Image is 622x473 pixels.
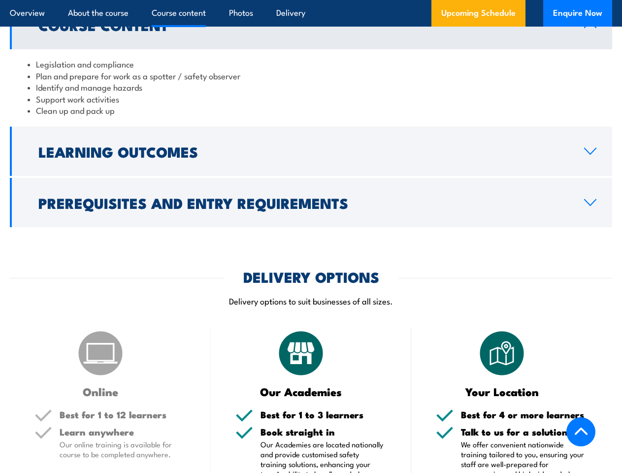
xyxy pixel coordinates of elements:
[10,178,612,227] a: Prerequisites and Entry Requirements
[436,386,568,397] h3: Your Location
[10,295,612,306] p: Delivery options to suit businesses of all sizes.
[28,81,594,93] li: Identify and manage hazards
[243,270,379,283] h2: DELIVERY OPTIONS
[38,196,568,209] h2: Prerequisites and Entry Requirements
[461,410,588,419] h5: Best for 4 or more learners
[28,70,594,81] li: Plan and prepare for work as a spotter / safety observer
[38,18,568,31] h2: Course Content
[261,427,387,437] h5: Book straight in
[10,127,612,176] a: Learning Outcomes
[28,93,594,104] li: Support work activities
[60,410,186,419] h5: Best for 1 to 12 learners
[261,410,387,419] h5: Best for 1 to 3 learners
[34,386,166,397] h3: Online
[60,439,186,459] p: Our online training is available for course to be completed anywhere.
[461,427,588,437] h5: Talk to us for a solution
[60,427,186,437] h5: Learn anywhere
[235,386,367,397] h3: Our Academies
[28,58,594,69] li: Legislation and compliance
[38,145,568,158] h2: Learning Outcomes
[28,104,594,116] li: Clean up and pack up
